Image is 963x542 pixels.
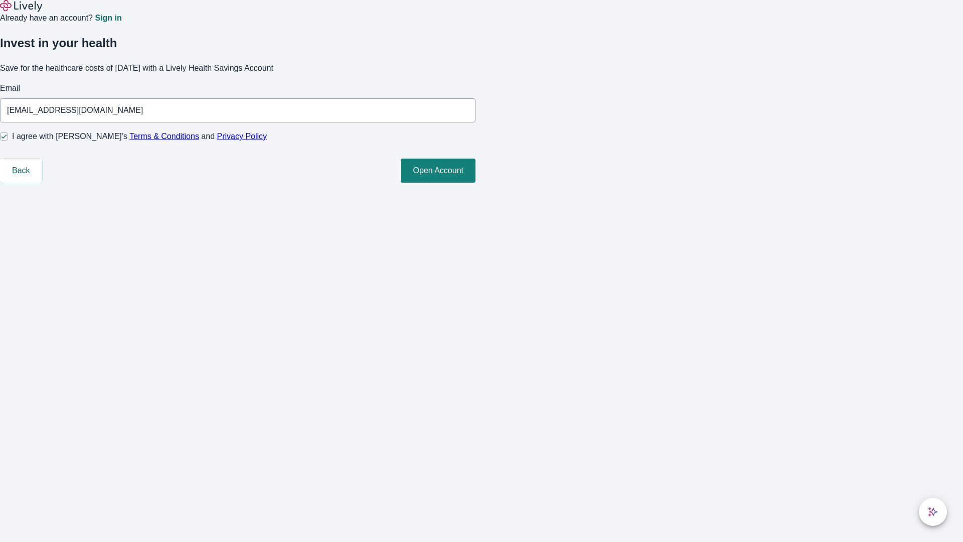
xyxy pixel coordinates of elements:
span: I agree with [PERSON_NAME]’s and [12,130,267,143]
a: Privacy Policy [217,132,267,141]
button: chat [919,498,947,526]
a: Terms & Conditions [129,132,199,141]
button: Open Account [401,159,475,183]
a: Sign in [95,14,121,22]
svg: Lively AI Assistant [928,507,938,517]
